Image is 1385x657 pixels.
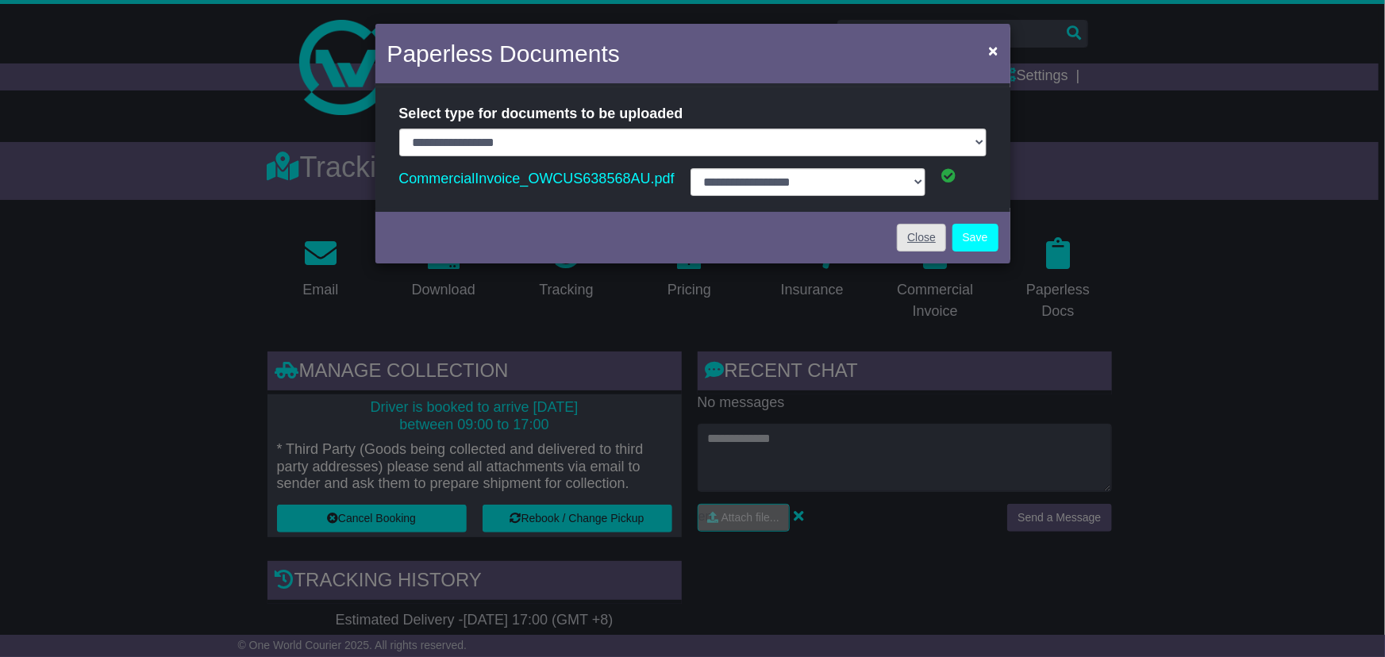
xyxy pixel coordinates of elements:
[897,224,946,252] a: Close
[980,34,1006,67] button: Close
[988,41,998,60] span: ×
[399,99,683,129] label: Select type for documents to be uploaded
[399,167,675,190] a: CommercialInvoice_OWCUS638568AU.pdf
[387,36,620,71] h4: Paperless Documents
[952,224,998,252] button: Save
